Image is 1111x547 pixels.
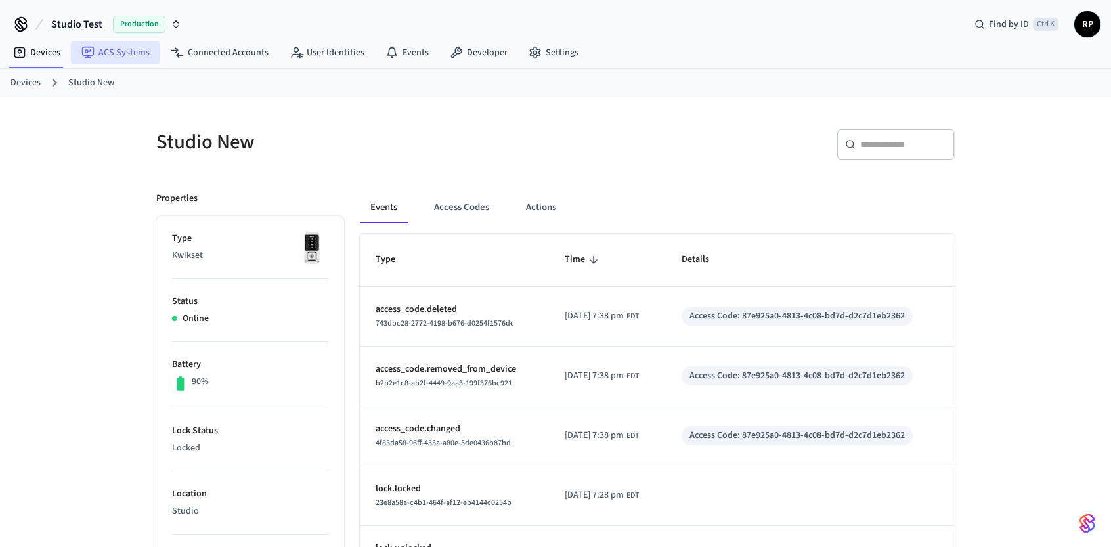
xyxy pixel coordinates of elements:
[376,497,512,508] span: 23e8a58a-c4b1-464f-af12-eb4144c0254b
[565,429,639,443] div: America/New_York
[565,309,639,323] div: America/New_York
[172,441,328,455] p: Locked
[689,369,905,383] div: Access Code: 87e925a0-4813-4c08-bd7d-d2c7d1eb2362
[565,369,639,383] div: America/New_York
[68,76,114,90] a: Studio New
[172,424,328,438] p: Lock Status
[160,41,279,64] a: Connected Accounts
[113,16,165,33] span: Production
[172,295,328,309] p: Status
[3,41,71,64] a: Devices
[295,232,328,265] img: Kwikset Halo Touchscreen Wifi Enabled Smart Lock, Polished Chrome, Front
[376,303,533,317] p: access_code.deleted
[565,250,602,270] span: Time
[360,192,955,223] div: ant example
[279,41,375,64] a: User Identities
[1074,11,1100,37] button: RP
[1079,513,1095,534] img: SeamLogoGradient.69752ec5.svg
[439,41,518,64] a: Developer
[565,369,624,383] span: [DATE] 7:38 pm
[51,16,102,32] span: Studio Test
[565,429,624,443] span: [DATE] 7:38 pm
[360,192,408,223] button: Events
[518,41,589,64] a: Settings
[565,489,624,502] span: [DATE] 7:28 pm
[1076,12,1099,36] span: RP
[376,422,533,436] p: access_code.changed
[626,430,639,442] span: EDT
[172,232,328,246] p: Type
[11,76,41,90] a: Devices
[376,362,533,376] p: access_code.removed_from_device
[376,250,412,270] span: Type
[156,129,548,156] h5: Studio New
[172,504,328,518] p: Studio
[172,358,328,372] p: Battery
[515,192,567,223] button: Actions
[156,192,198,206] p: Properties
[192,375,209,389] p: 90%
[565,309,624,323] span: [DATE] 7:38 pm
[682,250,726,270] span: Details
[71,41,160,64] a: ACS Systems
[964,12,1069,36] div: Find by IDCtrl K
[1033,18,1058,31] span: Ctrl K
[626,490,639,502] span: EDT
[376,318,514,329] span: 743dbc28-2772-4198-b676-d0254f1576dc
[376,437,511,449] span: 4f83da58-96ff-435a-a80e-5de0436b87bd
[626,370,639,382] span: EDT
[565,489,639,502] div: America/New_York
[376,482,533,496] p: lock.locked
[626,311,639,322] span: EDT
[689,429,905,443] div: Access Code: 87e925a0-4813-4c08-bd7d-d2c7d1eb2362
[689,309,905,323] div: Access Code: 87e925a0-4813-4c08-bd7d-d2c7d1eb2362
[172,249,328,263] p: Kwikset
[183,312,209,326] p: Online
[172,487,328,501] p: Location
[989,18,1029,31] span: Find by ID
[376,378,512,389] span: b2b2e1c8-ab2f-4449-9aa3-199f376bc921
[375,41,439,64] a: Events
[424,192,500,223] button: Access Codes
